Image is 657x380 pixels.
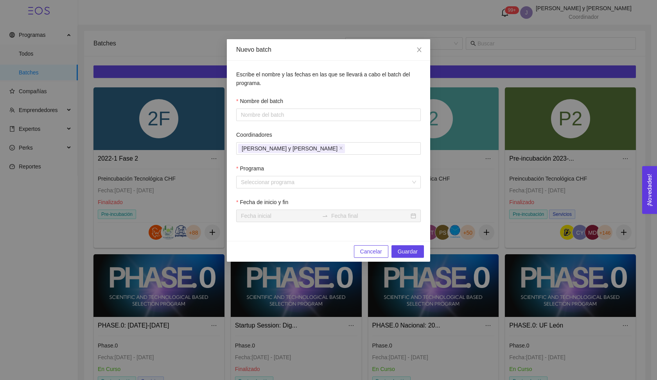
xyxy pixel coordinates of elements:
input: Programa [241,176,411,188]
input: Nombre del batch [236,109,421,121]
button: Close [408,39,430,61]
label: Fecha de inicio y fin [236,198,288,206]
label: Nombre del batch [236,97,283,105]
div: Nuevo batch [236,45,421,54]
span: Guardar [398,247,418,256]
span: Cancelar [360,247,382,256]
label: Programa [236,164,264,173]
button: Open Feedback Widget [642,166,657,214]
button: Guardar [391,245,424,258]
input: Fecha final [331,212,409,220]
span: close [339,146,343,151]
button: Cancelar [354,245,388,258]
span: swap-right [322,213,328,219]
span: Jessica Hidalgo y Costilla Hernandez [238,144,345,153]
span: close [416,47,422,53]
span: [PERSON_NAME] y [PERSON_NAME] [242,144,337,153]
span: Escribe el nombre y las fechas en las que se llevará a cabo el batch del programa. [236,71,410,86]
label: Coordinadores [236,130,272,139]
span: to [322,213,328,219]
input: Fecha de inicio y fin [241,212,319,220]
